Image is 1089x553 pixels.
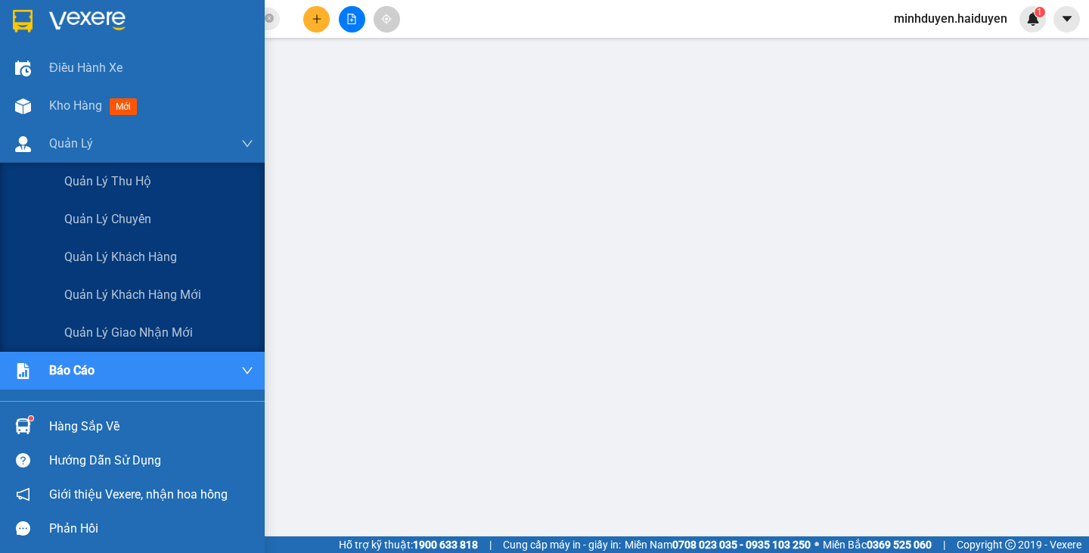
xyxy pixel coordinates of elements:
button: aim [374,6,400,33]
span: Quản lý khách hàng [64,247,177,266]
img: warehouse-icon [15,61,31,76]
span: Giới thiệu Vexere, nhận hoa hồng [49,485,228,504]
span: ⚪️ [814,542,819,548]
span: copyright [1005,539,1016,550]
div: Hướng dẫn sử dụng [49,449,253,472]
div: Phản hồi [49,517,253,540]
span: question-circle [16,453,30,468]
span: mới [110,98,137,115]
button: file-add [339,6,365,33]
span: Hỗ trợ kỹ thuật: [339,536,478,553]
span: | [489,536,492,553]
sup: 1 [29,416,33,421]
span: Kho hàng [49,98,102,113]
span: Báo cáo [49,361,95,380]
sup: 1 [1035,7,1045,17]
div: Hàng sắp về [49,415,253,438]
span: file-add [346,14,357,24]
img: logo-vxr [13,10,33,33]
span: caret-down [1060,12,1074,26]
img: warehouse-icon [15,136,31,152]
span: Điều hành xe [49,58,123,77]
span: Miền Bắc [823,536,932,553]
span: Quản lý giao nhận mới [64,323,193,342]
span: Quản Lý [49,134,93,153]
span: notification [16,487,30,502]
img: solution-icon [15,363,31,379]
strong: 0369 525 060 [867,539,932,551]
span: Quản lý chuyến [64,210,151,228]
button: caret-down [1053,6,1080,33]
span: message [16,521,30,536]
img: warehouse-icon [15,418,31,434]
span: down [241,138,253,150]
span: close-circle [265,14,274,23]
span: 1 [1037,7,1042,17]
span: | [943,536,945,553]
span: Cung cấp máy in - giấy in: [503,536,621,553]
span: plus [312,14,322,24]
img: warehouse-icon [15,98,31,114]
span: down [241,365,253,377]
span: aim [381,14,392,24]
button: plus [303,6,330,33]
strong: 0708 023 035 - 0935 103 250 [672,539,811,551]
span: Miền Nam [625,536,811,553]
span: Quản lý thu hộ [64,172,151,191]
span: minhduyen.haiduyen [882,9,1019,28]
span: close-circle [265,12,274,26]
img: icon-new-feature [1026,12,1040,26]
strong: 1900 633 818 [413,539,478,551]
span: Quản lý khách hàng mới [64,285,201,304]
